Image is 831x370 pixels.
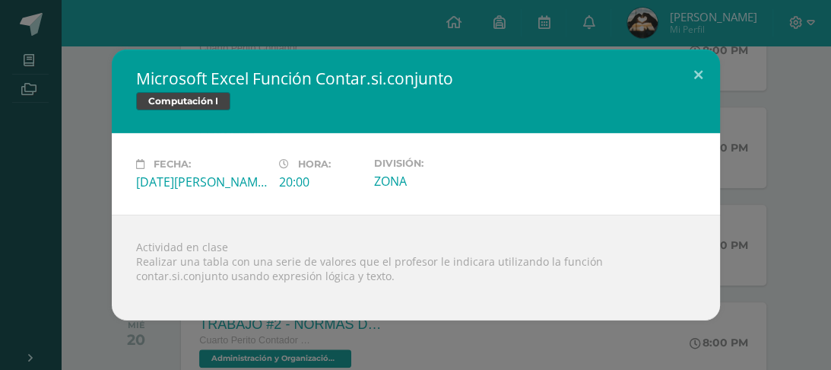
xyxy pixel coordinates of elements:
[154,158,191,170] span: Fecha:
[136,92,230,110] span: Computación I
[298,158,331,170] span: Hora:
[279,174,362,190] div: 20:00
[374,173,505,190] div: ZONA
[136,68,696,89] h2: Microsoft Excel Función Contar.si.conjunto
[112,215,720,321] div: Actividad en clase Realizar una tabla con una serie de valores que el profesor le indicara utiliz...
[677,49,720,101] button: Close (Esc)
[136,174,267,190] div: [DATE][PERSON_NAME]
[374,158,505,169] label: División:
